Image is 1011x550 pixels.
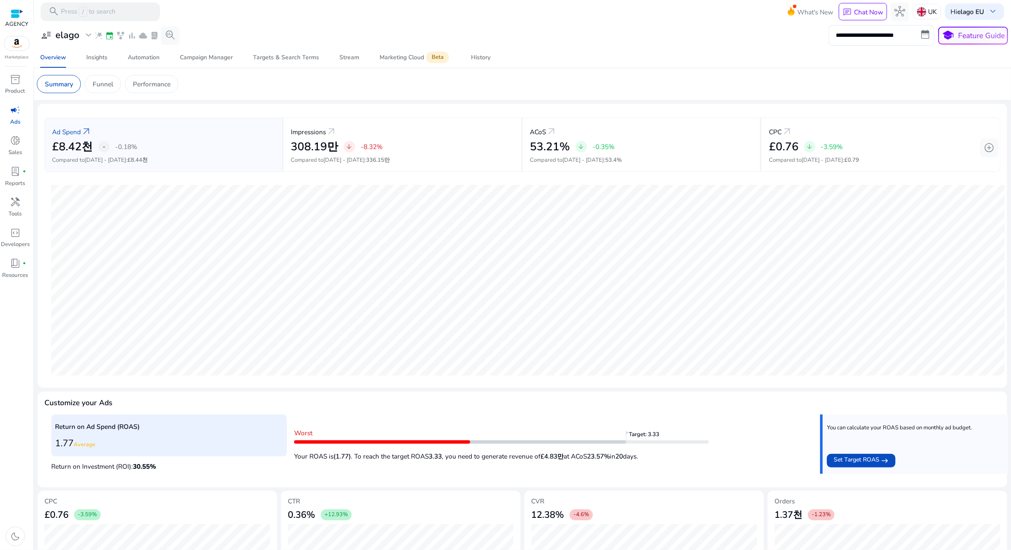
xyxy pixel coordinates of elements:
h3: 1.37천 [774,509,802,520]
a: arrow_outward [326,126,337,137]
span: [DATE] - [DATE] [85,156,126,164]
span: wand_stars [94,31,103,40]
b: 20 [615,452,623,461]
p: Performance [133,79,171,89]
span: [DATE] - [DATE] [802,156,843,164]
span: 336.15만 [366,156,390,164]
span: Beta [426,52,449,63]
b: 3.33 [429,452,442,461]
span: keyboard_arrow_down [988,6,999,17]
p: Compared to : [52,156,275,165]
h3: elago [55,30,79,41]
span: lab_profile [10,166,21,177]
button: hub [891,3,909,21]
p: Compared to : [769,156,993,165]
a: arrow_outward [81,126,92,137]
p: Ad Spend [52,127,81,137]
span: code_blocks [10,227,21,238]
p: -0.35% [592,142,614,152]
button: add_circle [980,138,999,157]
span: inventory_2 [10,74,21,85]
span: -3.59% [78,511,97,519]
h3: 12.38% [531,509,564,520]
mat-icon: east [881,455,889,466]
span: family_history [116,31,125,40]
p: UK [928,4,937,19]
h2: £0.76 [769,140,799,154]
span: chat [843,8,852,17]
button: Set Target ROAS [827,454,895,467]
b: 23.57% [587,452,610,461]
p: ACoS [530,127,546,137]
span: £8.44천 [127,156,148,164]
span: / [79,7,87,17]
p: Ads [10,118,20,127]
span: add_circle [983,142,994,153]
h3: £0.76 [44,509,69,520]
div: Stream [339,55,359,61]
span: book_4 [10,258,21,269]
span: event [105,31,114,40]
span: arrow_downward [806,143,813,151]
span: hub [894,6,905,17]
span: donut_small [10,135,21,146]
div: Campaign Manager [180,55,233,61]
span: arrow_downward [346,143,353,151]
span: Set Target ROAS [834,455,879,466]
h5: CVR [531,497,757,505]
h3: 1.77 [55,438,283,449]
img: amazon.svg [4,36,30,50]
span: lab_profile [150,31,159,40]
p: Hi [950,8,984,15]
span: £0.79 [844,156,859,164]
h5: CPC [44,497,270,505]
span: search_insights [165,30,176,41]
span: fiber_manual_record [22,262,26,265]
p: Tools [9,210,22,218]
span: campaign [10,105,21,116]
span: Average [74,441,95,448]
span: search [48,6,59,17]
h5: CTR [288,497,514,505]
p: Funnel [93,79,113,89]
p: Chat Now [854,8,883,17]
span: expand_more [83,30,94,41]
p: Press to search [61,7,116,17]
span: handyman [10,196,21,207]
span: - [102,141,105,152]
p: Impressions [291,127,326,137]
b: (1.77) [333,452,351,461]
h2: 53.21% [530,140,570,154]
button: schoolFeature Guide [938,27,1008,44]
span: -4.6% [573,511,589,519]
div: Marketing Cloud [380,54,451,61]
h2: £8.42천 [52,140,93,154]
span: What's New [797,5,833,19]
span: 30.55 [133,462,156,471]
span: +12.93% [325,511,348,519]
div: Overview [40,55,66,61]
span: school [941,29,955,42]
a: arrow_outward [782,126,793,137]
button: chatChat Now [839,3,887,20]
div: Insights [86,55,107,61]
p: Marketplace [5,54,29,61]
span: cloud [138,31,148,40]
p: Your ROAS is . To reach the target ROAS , you need to generate revenue of at ACoS in days. [294,447,709,461]
a: arrow_outward [546,126,557,137]
p: -0.18% [115,142,137,152]
span: -1.23% [812,511,831,519]
p: Reports [6,180,25,188]
span: fiber_manual_record [22,170,26,174]
b: elago EU [957,7,984,16]
span: [DATE] - [DATE] [323,156,365,164]
p: CPC [769,127,782,137]
span: 53.4% [605,156,622,164]
p: Feature Guide [959,30,1005,41]
h2: 308.19만 [291,140,338,154]
p: Return on Ad Spend (ROAS) [55,422,283,431]
p: Product [6,87,25,96]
